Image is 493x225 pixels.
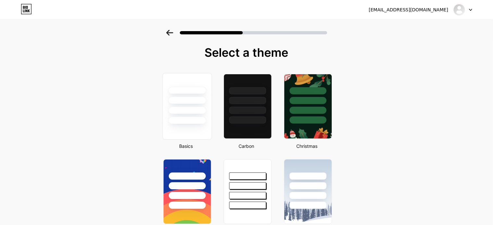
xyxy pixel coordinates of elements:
div: Carbon [222,143,272,149]
div: [EMAIL_ADDRESS][DOMAIN_NAME] [369,6,448,13]
div: Christmas [282,143,332,149]
img: webkeydigital [453,4,465,16]
div: Select a theme [161,46,333,59]
div: Basics [161,143,211,149]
